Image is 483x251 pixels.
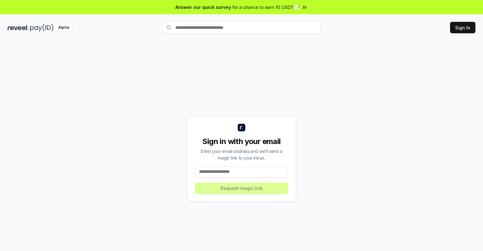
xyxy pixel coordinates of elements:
[195,136,288,147] div: Sign in with your email
[8,24,29,32] img: reveel_dark
[450,22,475,33] button: Sign In
[232,4,300,10] span: for a chance to earn 10 USDT 📝
[30,24,53,32] img: pay_id
[238,124,245,131] img: logo_small
[55,24,72,32] div: Alpha
[175,4,231,10] span: Answer our quick survey
[195,148,288,161] div: Enter your email address and we’ll send a magic link to your inbox.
